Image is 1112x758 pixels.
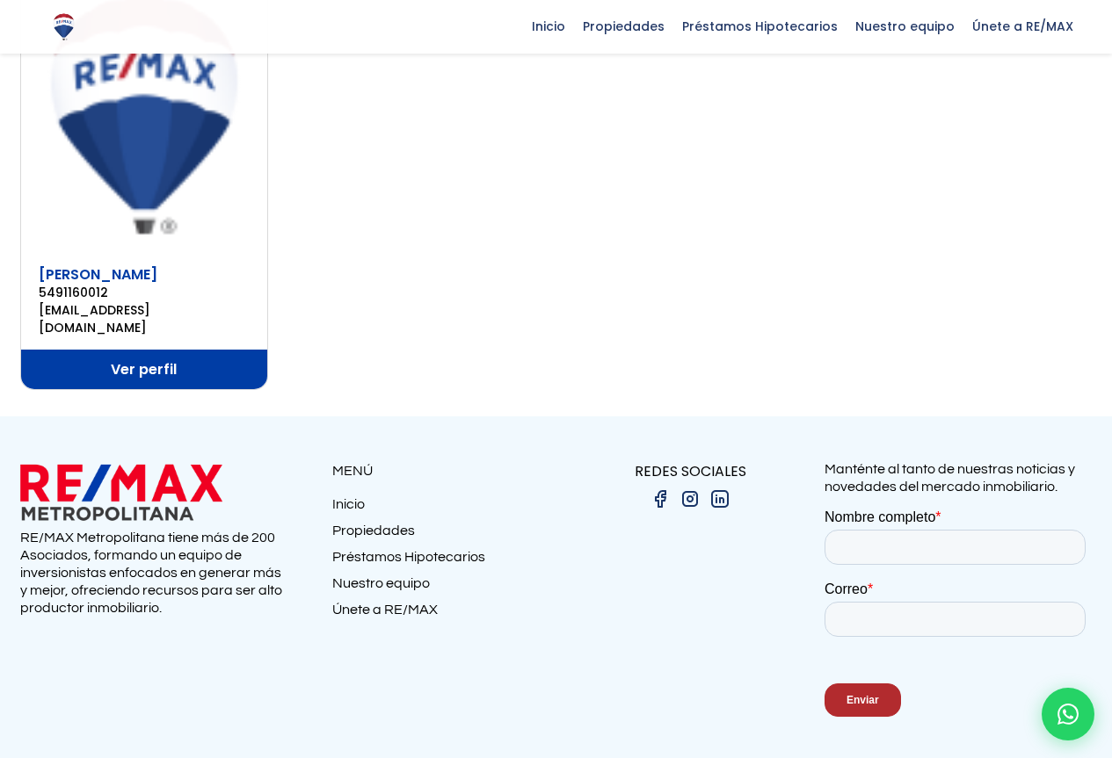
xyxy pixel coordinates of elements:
img: Logo de REMAX [48,11,79,42]
a: Propiedades [332,522,556,548]
a: Inicio [332,495,556,522]
a: [EMAIL_ADDRESS][DOMAIN_NAME] [39,301,251,336]
span: Inicio [523,13,574,40]
p: REDES SOCIALES [556,460,825,482]
p: Manténte al tanto de nuestras noticias y novedades del mercado inmobiliario. [825,460,1093,495]
p: RE/MAX Metropolitana tiene más de 200 Asociados, formando un equipo de inversionistas enfocados e... [20,529,288,617]
img: remax metropolitana logo [20,460,222,524]
img: linkedin.png [709,488,730,509]
a: [PERSON_NAME] [39,264,157,285]
a: Ver perfil [21,350,268,389]
img: facebook.png [650,488,671,509]
a: Únete a RE/MAX [332,601,556,627]
img: instagram.png [680,488,701,509]
a: Préstamos Hipotecarios [332,548,556,574]
span: Nuestro equipo [847,13,963,40]
p: MENÚ [332,460,556,482]
span: Únete a RE/MAX [963,13,1082,40]
iframe: Form 0 [825,509,1093,747]
span: Préstamos Hipotecarios [673,13,847,40]
span: Propiedades [574,13,673,40]
a: 5491160012 [39,284,251,301]
a: Nuestro equipo [332,574,556,601]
